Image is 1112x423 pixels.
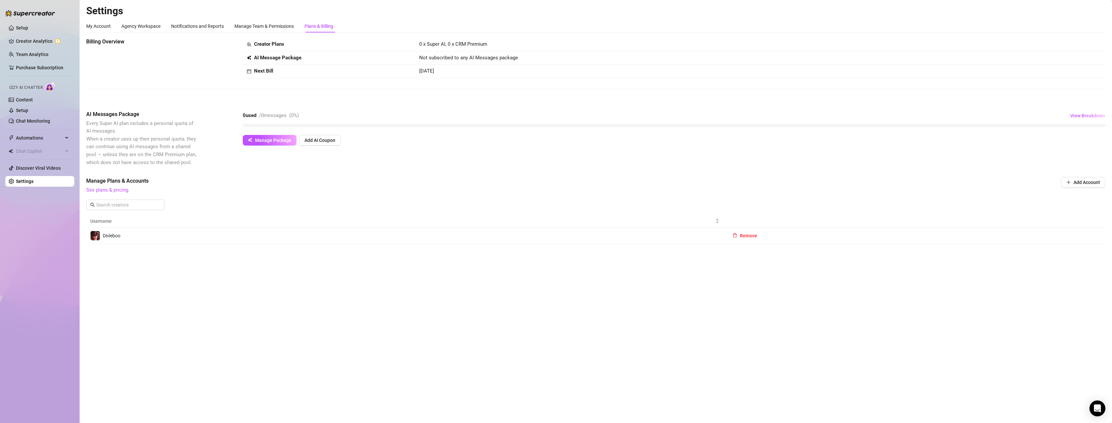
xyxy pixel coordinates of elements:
[91,231,100,240] img: Divleboo
[247,69,251,74] span: calendar
[5,10,55,17] img: logo-BBDzfeDw.svg
[86,215,723,228] th: Username
[16,97,33,102] a: Content
[733,233,737,238] span: delete
[90,217,714,225] span: Username
[16,65,63,70] a: Purchase Subscription
[247,42,251,47] span: team
[45,82,56,91] img: AI Chatter
[419,41,487,47] span: 0 x Super AI, 0 x CRM Premium
[86,120,196,165] span: Every Super AI plan includes a personal quota of AI messages. When a creator uses up their person...
[234,23,294,30] div: Manage Team & Permissions
[419,54,518,62] span: Not subscribed to any AI Messages package
[1089,400,1105,416] div: Open Intercom Messenger
[1074,180,1100,185] span: Add Account
[9,135,14,141] span: thunderbolt
[16,146,63,156] span: Chat Copilot
[1066,180,1071,185] span: plus
[304,138,335,143] span: Add AI Coupon
[86,23,111,30] div: My Account
[16,108,28,113] a: Setup
[254,41,284,47] strong: Creator Plans
[740,233,757,238] span: Remove
[727,230,762,241] button: Remove
[86,38,198,46] span: Billing Overview
[16,36,69,46] a: Creator Analytics exclamation-circle
[16,133,63,143] span: Automations
[86,5,1105,17] h2: Settings
[243,135,296,146] button: Manage Package
[243,112,256,118] strong: 0 used
[96,201,155,209] input: Search creators
[9,85,43,91] span: Izzy AI Chatter
[16,118,50,124] a: Chat Monitoring
[1070,110,1105,121] button: View Breakdown
[9,149,13,153] img: Chat Copilot
[254,55,301,61] strong: AI Message Package
[1070,113,1105,118] span: View Breakdown
[171,23,224,30] div: Notifications and Reports
[103,233,120,238] span: Divleboo
[16,165,61,171] a: Discover Viral Videos
[419,68,434,74] span: [DATE]
[299,135,341,146] button: Add AI Coupon
[259,112,287,118] span: / 0 messages
[121,23,161,30] div: Agency Workspace
[90,203,95,207] span: search
[255,138,292,143] span: Manage Package
[304,23,333,30] div: Plans & Billing
[86,177,1016,185] span: Manage Plans & Accounts
[289,112,299,118] span: ( 0 %)
[1061,177,1105,188] button: Add Account
[16,179,33,184] a: Settings
[16,25,28,30] a: Setup
[254,68,273,74] strong: Next Bill
[16,52,48,57] a: Team Analytics
[86,187,128,193] a: See plans & pricing
[86,110,198,118] span: AI Messages Package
